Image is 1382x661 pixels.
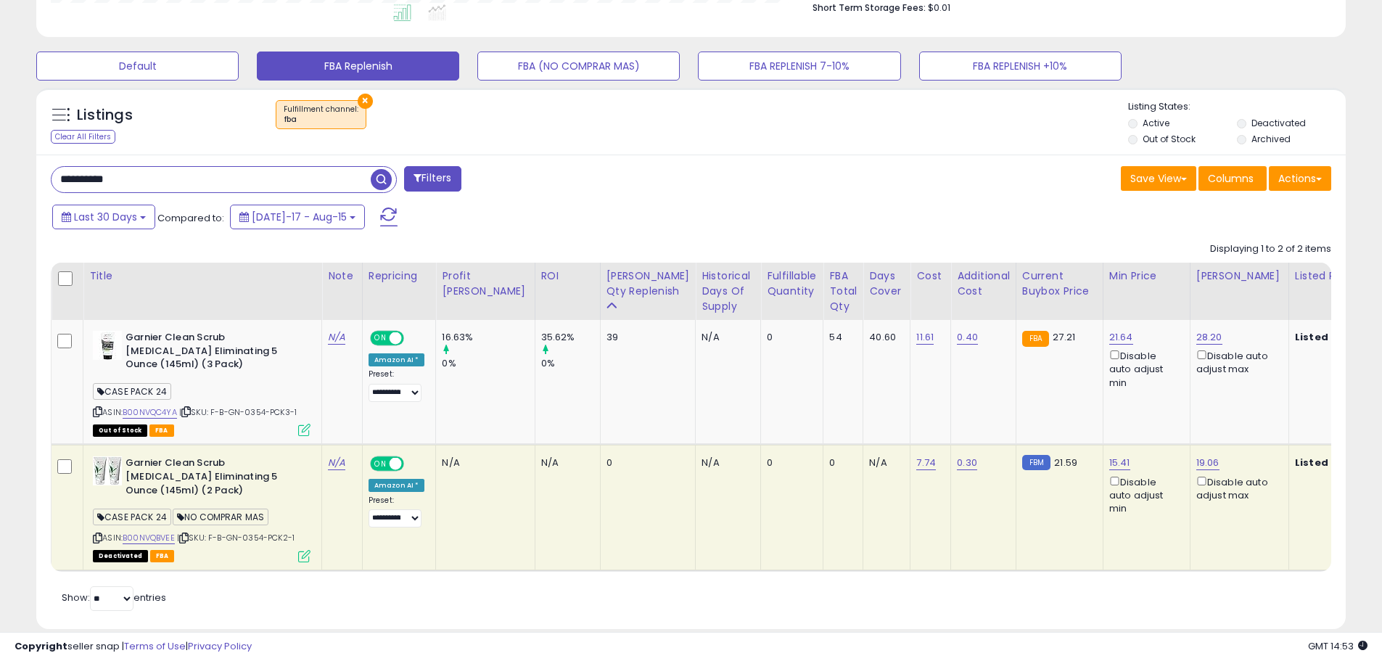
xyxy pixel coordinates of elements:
button: Save View [1121,166,1196,191]
div: N/A [541,456,589,469]
div: 0 [767,331,812,344]
div: Profit [PERSON_NAME] [442,268,528,299]
span: NO COMPRAR MAS [173,509,268,525]
div: 0 [767,456,812,469]
a: 7.74 [916,456,936,470]
b: Garnier Clean Scrub [MEDICAL_DATA] Eliminating 5 Ounce (145ml) (2 Pack) [126,456,302,501]
a: Terms of Use [124,639,186,653]
div: [PERSON_NAME] Qty Replenish [606,268,690,299]
div: Fulfillable Quantity [767,268,817,299]
a: 0.30 [957,456,977,470]
button: Actions [1269,166,1331,191]
p: Listing States: [1128,100,1346,114]
span: CASE PACK 24 [93,509,171,525]
span: 27.21 [1053,330,1075,344]
a: 0.40 [957,330,978,345]
div: N/A [442,456,523,469]
a: Privacy Policy [188,639,252,653]
div: Preset: [369,496,425,528]
div: Disable auto adjust min [1109,348,1179,390]
button: [DATE]-17 - Aug-15 [230,205,365,229]
div: Days Cover [869,268,904,299]
a: B00NVQBVEE [123,532,175,544]
img: 51xg5PXzUbS._SL40_.jpg [93,456,122,485]
span: 21.59 [1054,456,1077,469]
div: 0% [442,357,534,370]
div: Cost [916,268,945,284]
div: Additional Cost [957,268,1010,299]
div: fba [284,115,358,125]
label: Archived [1251,133,1291,145]
button: Default [36,52,239,81]
div: 39 [606,331,685,344]
div: seller snap | | [15,640,252,654]
div: Preset: [369,369,425,402]
div: ASIN: [93,331,310,435]
span: Show: entries [62,591,166,604]
span: OFF [402,332,425,345]
small: FBA [1022,331,1049,347]
div: Current Buybox Price [1022,268,1097,299]
div: 0% [541,357,600,370]
div: Amazon AI * [369,353,425,366]
span: Columns [1208,171,1254,186]
b: Listed Price: [1295,456,1361,469]
b: Garnier Clean Scrub [MEDICAL_DATA] Eliminating 5 Ounce (145ml) (3 Pack) [126,331,302,375]
div: [PERSON_NAME] [1196,268,1283,284]
div: Repricing [369,268,430,284]
span: | SKU: F-B-GN-0354-PCK2-1 [177,532,295,543]
div: Disable auto adjust max [1196,474,1278,502]
div: 54 [829,331,852,344]
label: Out of Stock [1143,133,1196,145]
span: [DATE]-17 - Aug-15 [252,210,347,224]
label: Deactivated [1251,117,1306,129]
a: 19.06 [1196,456,1219,470]
label: Active [1143,117,1169,129]
span: All listings that are unavailable for purchase on Amazon for any reason other than out-of-stock [93,550,148,562]
a: 15.41 [1109,456,1130,470]
div: Displaying 1 to 2 of 2 items [1210,242,1331,256]
span: 2025-09-15 14:53 GMT [1308,639,1367,653]
div: Clear All Filters [51,130,115,144]
button: Columns [1198,166,1267,191]
span: OFF [402,458,425,470]
div: Note [328,268,356,284]
span: Last 30 Days [74,210,137,224]
div: Title [89,268,316,284]
button: FBA Replenish [257,52,459,81]
span: FBA [149,424,174,437]
th: Please note that this number is a calculation based on your required days of coverage and your ve... [600,263,696,320]
div: 0 [606,456,685,469]
span: Compared to: [157,211,224,225]
div: ROI [541,268,594,284]
button: FBA REPLENISH 7-10% [698,52,900,81]
button: × [358,94,373,109]
small: FBM [1022,455,1050,470]
span: ON [371,332,390,345]
div: 0 [829,456,852,469]
span: All listings that are currently out of stock and unavailable for purchase on Amazon [93,424,147,437]
a: N/A [328,456,345,470]
span: ON [371,458,390,470]
a: 11.61 [916,330,934,345]
div: ASIN: [93,456,310,560]
h5: Listings [77,105,133,126]
button: FBA REPLENISH +10% [919,52,1122,81]
div: 16.63% [442,331,534,344]
div: Disable auto adjust min [1109,474,1179,516]
strong: Copyright [15,639,67,653]
b: Listed Price: [1295,330,1361,344]
img: 41P3XYIi0HL._SL40_.jpg [93,331,122,360]
div: Amazon AI * [369,479,425,492]
div: N/A [869,456,899,469]
div: 40.60 [869,331,899,344]
div: Historical Days Of Supply [702,268,754,314]
span: CASE PACK 24 [93,383,171,400]
div: Disable auto adjust max [1196,348,1278,376]
a: B00NVQC4YA [123,406,177,419]
div: Min Price [1109,268,1184,284]
div: N/A [702,331,749,344]
div: 35.62% [541,331,600,344]
a: 21.64 [1109,330,1133,345]
span: | SKU: F-B-GN-0354-PCK3-1 [179,406,297,418]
